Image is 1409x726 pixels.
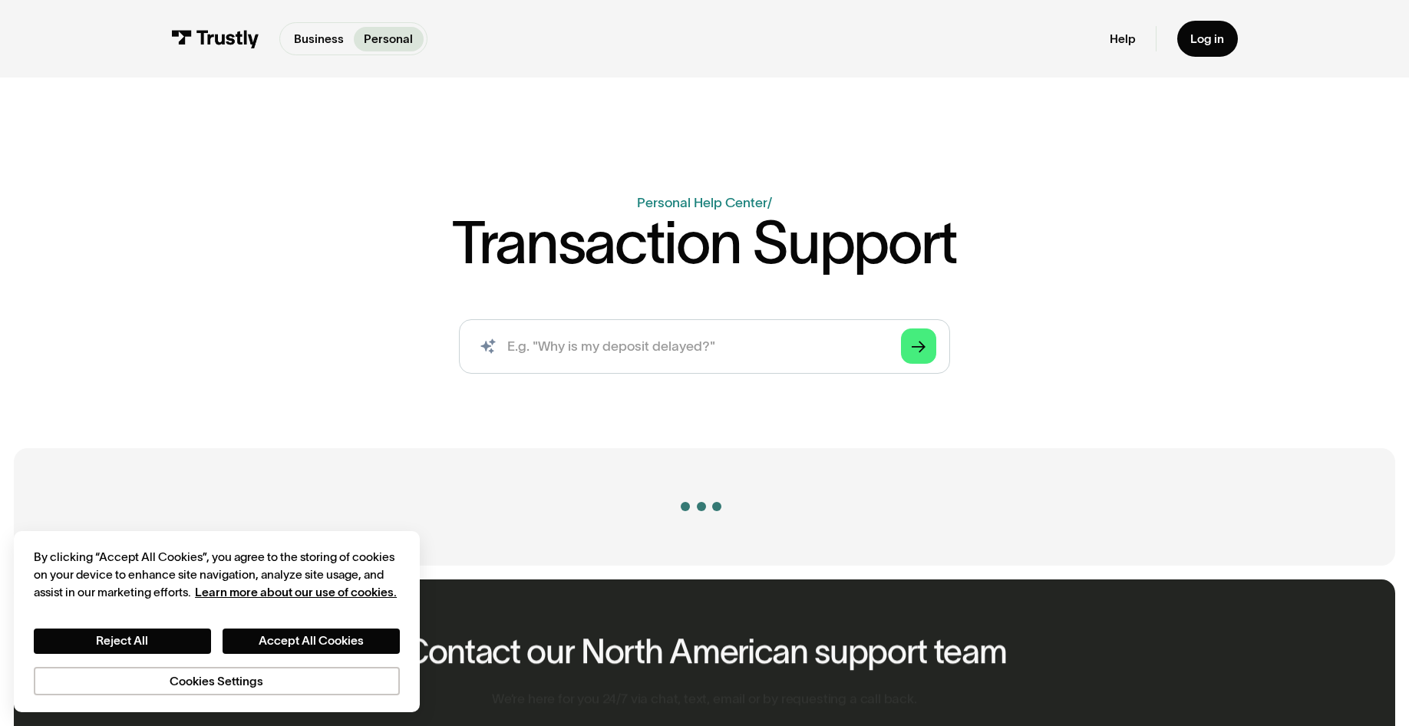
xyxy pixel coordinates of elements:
img: Trustly Logo [171,30,259,48]
a: Help [1110,31,1136,47]
div: By clicking “Accept All Cookies”, you agree to the storing of cookies on your device to enhance s... [34,548,400,601]
div: Cookie banner [14,531,421,713]
input: search [459,319,950,374]
h1: Transaction Support [452,213,957,272]
a: Business [284,27,354,51]
a: More information about your privacy, opens in a new tab [195,586,397,599]
a: Personal Help Center [637,195,767,210]
button: Reject All [34,629,211,654]
button: Cookies Settings [34,667,400,695]
div: / [767,195,772,210]
div: Privacy [34,548,400,696]
p: Business [294,30,344,48]
button: Accept All Cookies [223,629,400,654]
a: Log in [1177,21,1238,57]
p: Personal [364,30,413,48]
form: Search [459,319,950,374]
h2: Contact our North American support team [403,633,1005,671]
p: We’re here for you 24/7 via chat, text, email or by requesting a call back. [492,691,917,708]
a: Personal [354,27,423,51]
div: Log in [1190,31,1224,47]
